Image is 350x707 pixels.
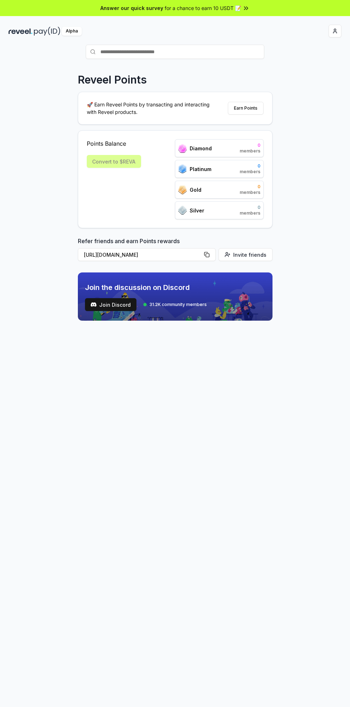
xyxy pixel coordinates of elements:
img: pay_id [34,27,60,36]
button: Invite friends [219,248,272,261]
a: testJoin Discord [85,298,136,311]
div: Alpha [62,27,82,36]
img: ranks_icon [178,185,187,194]
img: ranks_icon [178,206,187,215]
p: 🚀 Earn Reveel Points by transacting and interacting with Reveel products. [87,101,215,116]
span: 0 [240,184,260,190]
span: 31.2K community members [149,302,207,307]
span: Join the discussion on Discord [85,282,207,292]
span: Answer our quick survey [100,4,163,12]
span: members [240,148,260,154]
span: 0 [240,142,260,148]
img: ranks_icon [178,164,187,174]
p: Reveel Points [78,73,147,86]
span: members [240,190,260,195]
span: members [240,169,260,175]
img: test [91,302,96,307]
span: 0 [240,163,260,169]
span: Points Balance [87,139,141,148]
span: for a chance to earn 10 USDT 📝 [165,4,241,12]
img: ranks_icon [178,144,187,153]
span: members [240,210,260,216]
button: [URL][DOMAIN_NAME] [78,248,216,261]
span: Invite friends [233,251,266,259]
div: Refer friends and earn Points rewards [78,237,272,264]
span: Platinum [190,165,211,173]
span: 0 [240,205,260,210]
button: Earn Points [228,102,264,115]
span: Join Discord [99,301,131,309]
img: reveel_dark [9,27,32,36]
span: Diamond [190,145,212,152]
button: Join Discord [85,298,136,311]
img: discord_banner [78,272,272,321]
span: Silver [190,207,204,214]
span: Gold [190,186,201,194]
